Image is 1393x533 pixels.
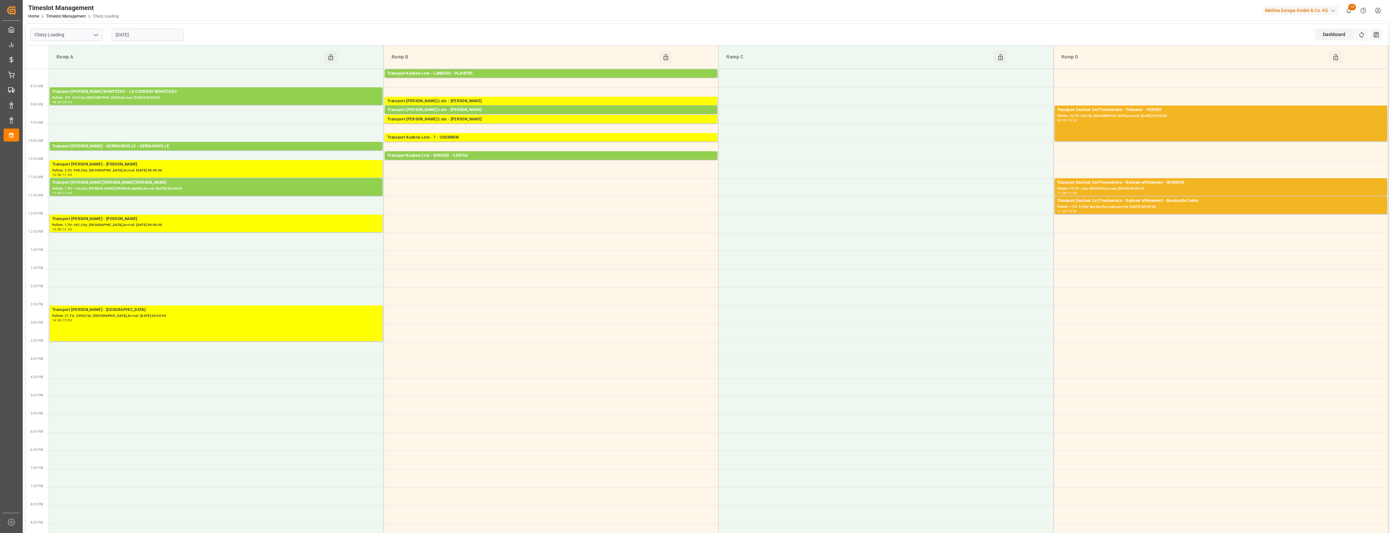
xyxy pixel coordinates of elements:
[63,319,72,322] div: 15:30
[63,173,72,176] div: 11:00
[387,105,715,110] div: Pallets: 4,TU: 679,City: [GEOGRAPHIC_DATA],Arrival: [DATE] 00:00:00
[387,134,715,141] div: Transport Kuehne Lots - ? - COURNON
[1066,192,1067,194] div: -
[31,303,43,306] span: 2:30 PM
[387,70,715,77] div: Transport Kuehne Lots - LANDOIS - PLAINTEL
[28,193,43,197] span: 11:30 AM
[1057,192,1067,194] div: 11:00
[31,266,43,270] span: 1:30 PM
[62,319,63,322] div: -
[52,222,380,228] div: Pallets: 1,TU: 481,City: [GEOGRAPHIC_DATA],Arrival: [DATE] 00:00:00
[52,319,62,322] div: 14:30
[52,228,62,231] div: 12:00
[1262,6,1339,15] div: Melitta Europa GmbH & Co. KG
[52,161,380,168] div: Transport [PERSON_NAME] - [PERSON_NAME]
[63,192,72,194] div: 11:30
[46,14,86,19] a: Timeslot Management
[52,173,62,176] div: 10:30
[31,502,43,506] span: 8:00 PM
[31,321,43,324] span: 3:00 PM
[1057,186,1385,192] div: Pallets: 10,TU: ,City: WISSOUS,Arrival: [DATE] 00:00:00
[28,157,43,161] span: 10:30 AM
[31,357,43,361] span: 4:00 PM
[1066,210,1067,213] div: -
[63,228,72,231] div: 12:30
[387,113,715,119] div: Pallets: 6,TU: 1511,City: CARQUEFOU,Arrival: [DATE] 00:00:00
[52,186,380,192] div: Pallets: 1,TU: 118,City: [PERSON_NAME] [PERSON_NAME],Arrival: [DATE] 00:00:00
[1057,204,1385,210] div: Pallets: 1,TU: 4,City: Bondoufle Cedex,Arrival: [DATE] 00:00:00
[724,51,994,63] div: Ramp C
[28,139,43,143] span: 10:00 AM
[52,95,380,101] div: Pallets: ,TU: 120,City: [GEOGRAPHIC_DATA],Arrival: [DATE] 00:00:00
[1057,198,1385,204] div: Transport Dachser Cof Foodservice - Dachser affrètement - Bondoufle Cedex
[1341,3,1356,18] button: show 13 new notifications
[1068,119,1077,122] div: 10:00
[52,180,380,186] div: Transport [PERSON_NAME] [PERSON_NAME] [PERSON_NAME]
[1057,180,1385,186] div: Transport Dachser Cof Foodservice - Dachser affrètement - WISSOUS
[28,175,43,179] span: 11:00 AM
[52,168,380,173] div: Pallets: 2,TU: 908,City: [GEOGRAPHIC_DATA],Arrival: [DATE] 00:00:00
[62,101,63,104] div: -
[387,107,715,113] div: Transport [PERSON_NAME] Lots - [PERSON_NAME]
[31,484,43,488] span: 7:30 PM
[31,393,43,397] span: 5:00 PM
[31,430,43,433] span: 6:00 PM
[31,248,43,252] span: 1:00 PM
[52,216,380,222] div: Transport [PERSON_NAME] - [PERSON_NAME]
[28,212,43,215] span: 12:00 PM
[62,228,63,231] div: -
[63,101,72,104] div: 09:00
[31,103,43,106] span: 9:00 AM
[31,521,43,524] span: 8:30 PM
[387,153,715,159] div: Transport Kuehne Lots - BREGER - CESTAS
[31,84,43,88] span: 8:30 AM
[389,51,659,63] div: Ramp B
[28,14,39,19] a: Home
[31,466,43,470] span: 7:00 PM
[31,29,103,41] input: Type to search/select
[1057,119,1067,122] div: 09:00
[52,101,62,104] div: 08:30
[31,284,43,288] span: 2:00 PM
[1068,210,1077,213] div: 12:00
[62,173,63,176] div: -
[31,412,43,415] span: 5:30 PM
[52,143,380,150] div: Transport [PERSON_NAME] - GERMAINVILLE - GERMAINVILLE
[31,448,43,452] span: 6:30 PM
[1059,51,1329,63] div: Ramp D
[52,313,380,319] div: Pallets: 27,TU: 2398,City: [GEOGRAPHIC_DATA],Arrival: [DATE] 00:00:00
[112,29,184,41] input: DD-MM-YYYY
[387,77,715,82] div: Pallets: 3,TU: 313,City: PLAINTEL,Arrival: [DATE] 00:00:00
[1068,192,1077,194] div: 11:30
[387,116,715,123] div: Transport [PERSON_NAME] Lots - [PERSON_NAME]
[52,150,380,155] div: Pallets: ,TU: 204,City: [GEOGRAPHIC_DATA],Arrival: [DATE] 00:00:00
[1057,107,1385,113] div: Transport Dachser Cof Foodservice - Thévenet - YZEURE
[1057,210,1067,213] div: 11:30
[1315,29,1354,41] div: Dashboard
[28,3,119,13] div: Timeslot Management
[387,141,715,146] div: Pallets: 2,TU: 602,City: [GEOGRAPHIC_DATA],Arrival: [DATE] 00:00:00
[31,339,43,342] span: 3:30 PM
[52,89,380,95] div: Transport [PERSON_NAME] MONTCEAU - LE COUDRAY MONTCEAU
[1066,119,1067,122] div: -
[31,375,43,379] span: 4:30 PM
[54,51,324,63] div: Ramp A
[387,123,715,128] div: Pallets: ,TU: 105,City: [GEOGRAPHIC_DATA],Arrival: [DATE] 00:00:00
[1356,3,1371,18] button: Help Center
[52,192,62,194] div: 11:00
[1262,4,1341,17] button: Melitta Europa GmbH & Co. KG
[52,307,380,313] div: Transport [PERSON_NAME] - [GEOGRAPHIC_DATA]
[387,159,715,165] div: Pallets: 1,TU: 320,City: [GEOGRAPHIC_DATA],Arrival: [DATE] 00:00:00
[28,230,43,233] span: 12:30 PM
[62,192,63,194] div: -
[387,98,715,105] div: Transport [PERSON_NAME] Lots - [PERSON_NAME]
[91,30,100,40] button: open menu
[1348,4,1356,10] span: 13
[31,121,43,124] span: 9:30 AM
[1057,113,1385,119] div: Pallets: 22,TU: 36,City: [GEOGRAPHIC_DATA],Arrival: [DATE] 00:00:00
